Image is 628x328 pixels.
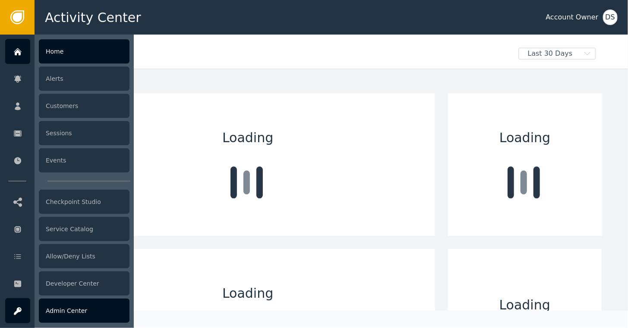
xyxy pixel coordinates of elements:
[519,48,581,59] span: Last 30 Days
[5,93,129,118] a: Customers
[222,128,273,147] span: Loading
[39,299,129,323] div: Admin Center
[5,39,129,64] a: Home
[5,244,129,269] a: Allow/Deny Lists
[39,39,129,64] div: Home
[39,217,129,241] div: Service Catalog
[5,121,129,146] a: Sessions
[45,8,141,27] span: Activity Center
[512,48,602,60] button: Last 30 Days
[499,128,550,147] span: Loading
[5,298,129,323] a: Admin Center
[546,12,599,22] div: Account Owner
[222,283,273,303] span: Loading
[39,67,129,91] div: Alerts
[603,10,618,25] button: DS
[39,148,129,172] div: Events
[39,244,129,268] div: Allow/Deny Lists
[39,121,129,145] div: Sessions
[39,94,129,118] div: Customers
[39,271,129,296] div: Developer Center
[5,271,129,296] a: Developer Center
[5,148,129,173] a: Events
[499,295,550,315] span: Loading
[39,190,129,214] div: Checkpoint Studio
[5,189,129,214] a: Checkpoint Studio
[61,48,512,67] div: Welcome
[5,217,129,242] a: Service Catalog
[5,66,129,91] a: Alerts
